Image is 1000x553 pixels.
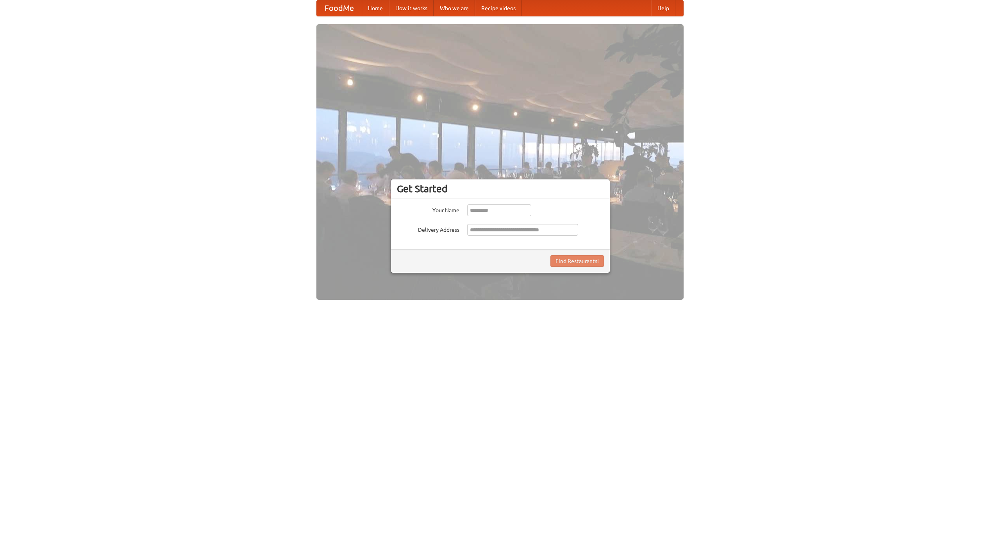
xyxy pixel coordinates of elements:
h3: Get Started [397,183,604,195]
a: Help [651,0,675,16]
label: Your Name [397,204,459,214]
a: Home [362,0,389,16]
button: Find Restaurants! [550,255,604,267]
a: How it works [389,0,434,16]
a: FoodMe [317,0,362,16]
a: Who we are [434,0,475,16]
label: Delivery Address [397,224,459,234]
a: Recipe videos [475,0,522,16]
